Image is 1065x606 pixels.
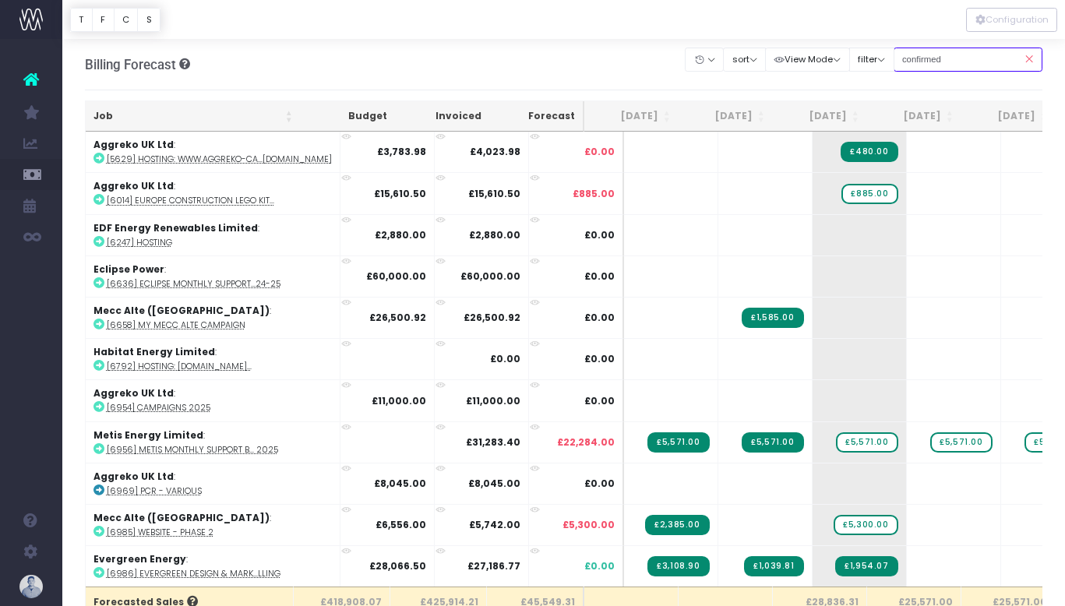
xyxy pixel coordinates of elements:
[584,311,615,325] span: £0.00
[584,477,615,491] span: £0.00
[841,184,897,204] span: wayahead Sales Forecast Item
[369,559,426,573] strong: £28,066.50
[93,470,174,483] strong: Aggreko UK Ltd
[490,352,520,365] strong: £0.00
[86,338,340,379] td: :
[92,8,115,32] button: F
[86,379,340,421] td: :
[894,48,1043,72] input: Search...
[86,463,340,504] td: :
[647,556,709,576] span: Streamtime Invoice: 5153 – [6986] Design & Marketing Support 2025
[645,515,709,535] span: Streamtime Invoice: 5165 – [6985] Website - Phase A Design
[107,361,252,372] abbr: [6792] Hosting: www.habitat.energy
[460,270,520,283] strong: £60,000.00
[86,545,340,587] td: :
[107,402,210,414] abbr: [6954] Campaigns 2025
[466,394,520,407] strong: £11,000.00
[93,138,174,151] strong: Aggreko UK Ltd
[469,518,520,531] strong: £5,742.00
[744,556,803,576] span: Streamtime Invoice: 5197 – [6986] Design & Marketing Support 2025
[86,297,340,338] td: :
[966,8,1057,32] div: Vertical button group
[93,221,258,234] strong: EDF Energy Renewables Limited
[369,311,426,324] strong: £26,500.92
[584,228,615,242] span: £0.00
[107,153,332,165] abbr: [5629] Hosting: www.aggreko-calculators.com
[395,101,489,132] th: Invoiced
[742,308,803,328] span: Streamtime Invoice: 5184 – [6658] My Mecc Alte Campaign
[107,568,280,580] abbr: [6986] Evergreen Design & Marketing Support 2025 billing
[849,48,894,72] button: filter
[93,428,203,442] strong: Metis Energy Limited
[377,145,426,158] strong: £3,783.98
[966,8,1057,32] button: Configuration
[765,48,850,72] button: View Mode
[107,444,278,456] abbr: [6956] Metis Monthly Support Billing 2025
[470,145,520,158] strong: £4,023.98
[372,394,426,407] strong: £11,000.00
[835,556,897,576] span: Streamtime Invoice: 5198 – [6986] Design & Marketing Support 2025
[467,559,520,573] strong: £27,186.77
[376,518,426,531] strong: £6,556.00
[93,552,186,565] strong: Evergreen Energy
[366,270,426,283] strong: £60,000.00
[773,101,867,132] th: Sep 25: activate to sort column ascending
[834,515,897,535] span: wayahead Sales Forecast Item
[107,237,172,248] abbr: [6247] Hosting
[742,432,803,453] span: Streamtime Invoice: 5174 – [6956] Metis Design & Marketing Support 2025
[93,511,270,524] strong: Mecc Alte ([GEOGRAPHIC_DATA])
[961,101,1056,132] th: Nov 25: activate to sort column ascending
[93,386,174,400] strong: Aggreko UK Ltd
[584,352,615,366] span: £0.00
[584,559,615,573] span: £0.00
[85,57,176,72] span: Billing Forecast
[679,101,773,132] th: Aug 25: activate to sort column ascending
[86,101,301,132] th: Job: activate to sort column ascending
[107,319,245,331] abbr: [6658] My Mecc Alte Campaign
[86,255,340,297] td: :
[19,575,43,598] img: images/default_profile_image.png
[93,262,164,276] strong: Eclipse Power
[466,435,520,449] strong: £31,283.40
[584,270,615,284] span: £0.00
[375,228,426,241] strong: £2,880.00
[584,394,615,408] span: £0.00
[86,214,340,255] td: :
[468,187,520,200] strong: £15,610.50
[647,432,709,453] span: Streamtime Invoice: 5145 – [6956] Metis Design & Marketing Support 2025
[137,8,160,32] button: S
[86,132,340,172] td: :
[562,518,615,532] span: £5,300.00
[374,477,426,490] strong: £8,045.00
[573,187,615,201] span: £885.00
[107,195,274,206] abbr: [6014] Europe Construction Lego Kits
[301,101,395,132] th: Budget
[114,8,139,32] button: C
[584,145,615,159] span: £0.00
[468,477,520,490] strong: £8,045.00
[464,311,520,324] strong: £26,500.92
[584,101,679,132] th: Jul 25: activate to sort column ascending
[836,432,897,453] span: wayahead Sales Forecast Item
[86,504,340,545] td: :
[70,8,93,32] button: T
[86,421,340,463] td: :
[93,304,270,317] strong: Mecc Alte ([GEOGRAPHIC_DATA])
[107,527,213,538] abbr: [6985] Website - phase 2
[107,485,202,497] abbr: [6969] PCR - various
[723,48,766,72] button: sort
[107,278,280,290] abbr: [6636] Eclipse Monthly Support - Billing 24-25
[86,172,340,213] td: :
[930,432,992,453] span: wayahead Sales Forecast Item
[70,8,160,32] div: Vertical button group
[93,179,174,192] strong: Aggreko UK Ltd
[489,101,584,132] th: Forecast
[841,142,897,162] span: Streamtime Invoice: 5201 – [5629] Hosting: www.aggreko-calculators.com
[867,101,961,132] th: Oct 25: activate to sort column ascending
[93,345,215,358] strong: Habitat Energy Limited
[557,435,615,449] span: £22,284.00
[469,228,520,241] strong: £2,880.00
[374,187,426,200] strong: £15,610.50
